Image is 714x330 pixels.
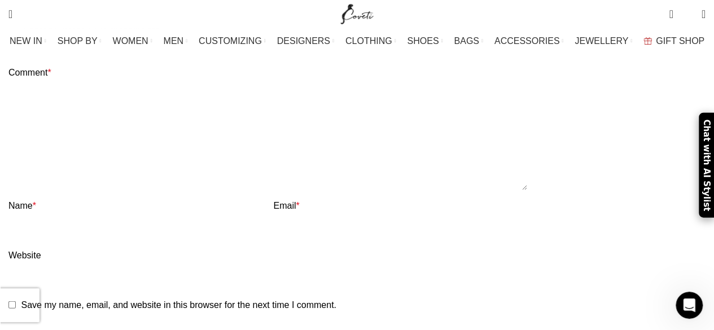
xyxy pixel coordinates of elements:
label: Name [8,199,262,213]
iframe: Intercom live chat [676,292,703,319]
a: BAGS [454,30,483,52]
a: JEWELLERY [575,30,632,52]
a: Site logo [338,8,376,18]
a: CUSTOMIZING [199,30,266,52]
div: My Wishlist [682,3,693,25]
a: ACCESSORIES [494,30,564,52]
span: GIFT SHOP [656,36,704,46]
span: DESIGNERS [277,36,330,46]
span: WOMEN [113,36,148,46]
a: WOMEN [113,30,152,52]
span: 0 [684,11,693,20]
a: SHOP BY [58,30,102,52]
label: Comment [8,65,527,80]
span: ACCESSORIES [494,36,560,46]
span: CUSTOMIZING [199,36,262,46]
a: Search [3,3,18,25]
span: 0 [670,6,678,14]
a: DESIGNERS [277,30,334,52]
div: Main navigation [3,30,711,52]
span: CLOTHING [345,36,392,46]
span: BAGS [454,36,479,46]
label: Website [8,248,527,263]
a: MEN [164,30,187,52]
a: SHOES [407,30,443,52]
span: MEN [164,36,184,46]
span: SHOP BY [58,36,98,46]
span: JEWELLERY [575,36,628,46]
a: NEW IN [10,30,46,52]
a: 0 [663,3,678,25]
a: CLOTHING [345,30,396,52]
a: GIFT SHOP [643,30,704,52]
label: Email [273,199,527,213]
label: Save my name, email, and website in this browser for the next time I comment. [21,300,336,310]
img: GiftBag [643,37,652,45]
span: SHOES [407,36,439,46]
span: NEW IN [10,36,42,46]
